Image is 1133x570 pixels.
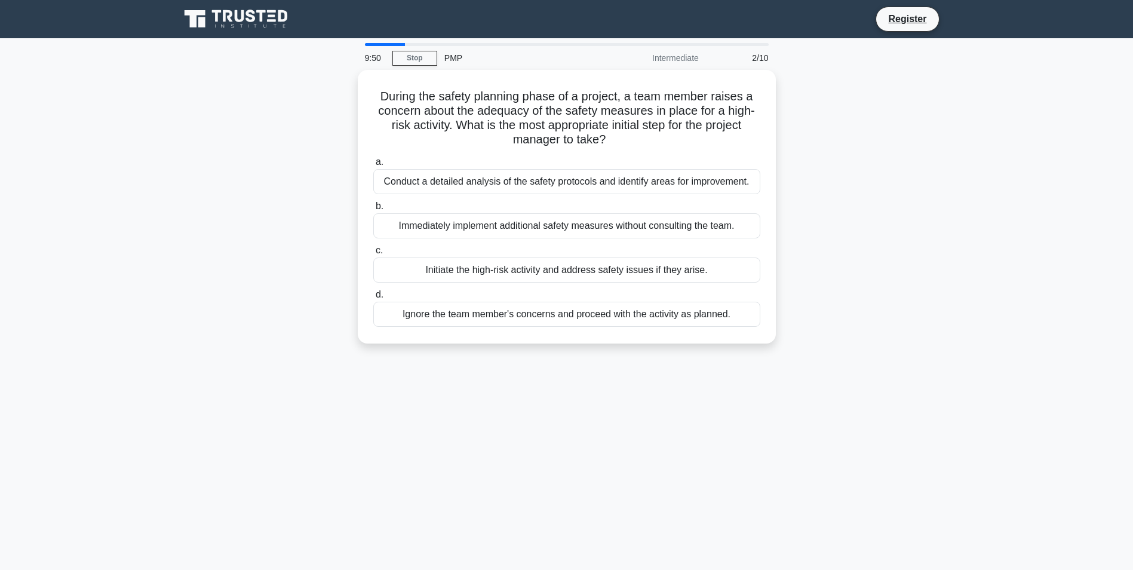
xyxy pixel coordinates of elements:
[372,89,762,148] h5: During the safety planning phase of a project, a team member raises a concern about the adequacy ...
[373,258,760,283] div: Initiate the high-risk activity and address safety issues if they arise.
[373,302,760,327] div: Ignore the team member's concerns and proceed with the activity as planned.
[601,46,706,70] div: Intermediate
[881,11,934,26] a: Register
[376,245,383,255] span: c.
[437,46,601,70] div: PMP
[373,169,760,194] div: Conduct a detailed analysis of the safety protocols and identify areas for improvement.
[376,157,383,167] span: a.
[706,46,776,70] div: 2/10
[376,289,383,299] span: d.
[376,201,383,211] span: b.
[392,51,437,66] a: Stop
[373,213,760,238] div: Immediately implement additional safety measures without consulting the team.
[358,46,392,70] div: 9:50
